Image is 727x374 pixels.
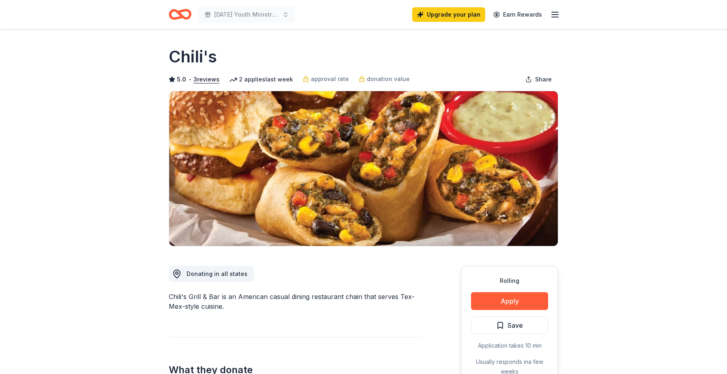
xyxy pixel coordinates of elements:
a: approval rate [303,74,349,84]
span: approval rate [311,74,349,84]
span: • [189,76,191,83]
div: Chili's Grill & Bar is an American casual dining restaurant chain that serves Tex-Mex-style cuisine. [169,292,422,311]
h1: Chili's [169,45,217,68]
div: Rolling [471,276,548,286]
button: [DATE] Youth Ministry Pasta Fundraiser [198,6,295,23]
button: Share [519,71,558,88]
span: Save [508,320,523,331]
a: Earn Rewards [488,7,547,22]
span: Donating in all states [187,270,247,277]
div: Application takes 10 min [471,341,548,350]
button: 3reviews [194,75,219,84]
span: donation value [367,74,410,84]
a: donation value [359,74,410,84]
div: 2 applies last week [229,75,293,84]
span: Share [535,75,552,84]
img: Image for Chili's [169,91,558,246]
a: Home [169,5,191,24]
span: 5.0 [177,75,186,84]
a: Upgrade your plan [412,7,485,22]
button: Save [471,316,548,334]
span: [DATE] Youth Ministry Pasta Fundraiser [214,10,279,19]
button: Apply [471,292,548,310]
